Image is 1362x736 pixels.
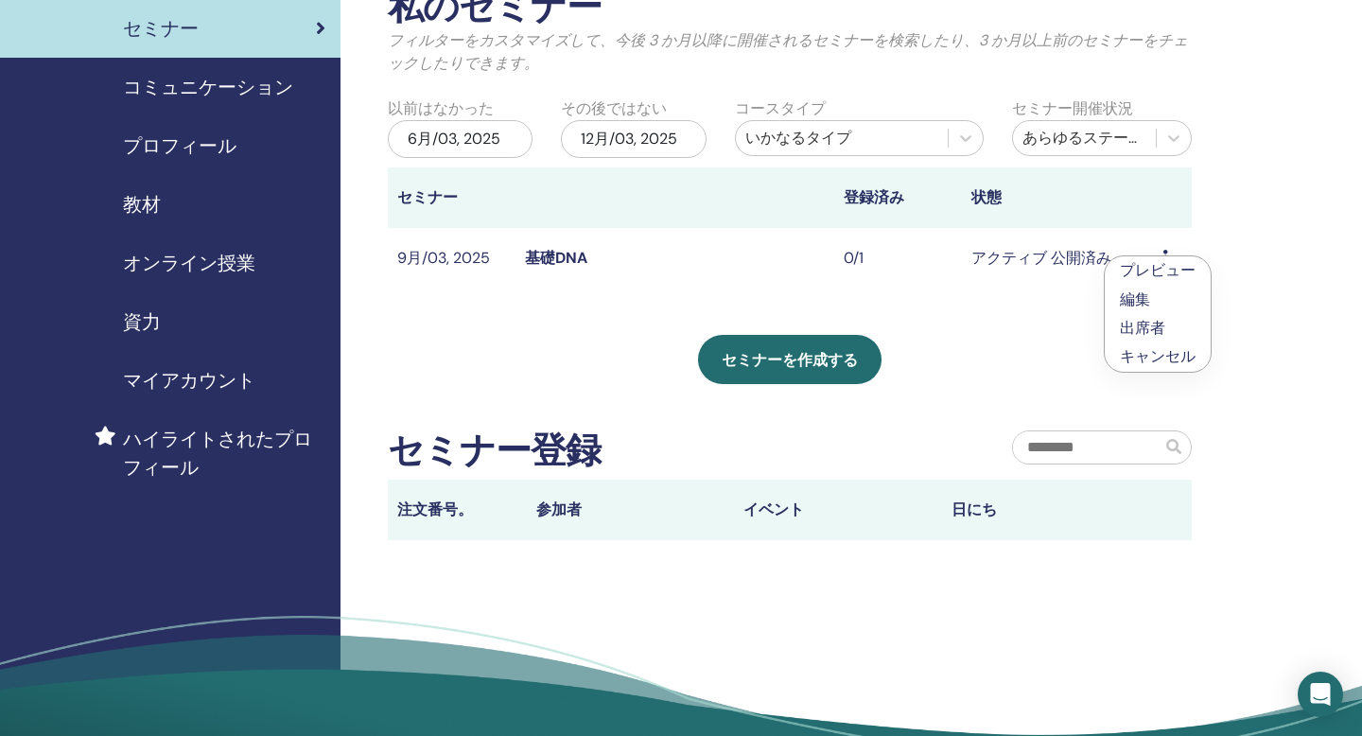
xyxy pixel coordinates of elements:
[1120,345,1196,368] p: キャンセル
[388,228,515,289] td: 9月/03, 2025
[388,97,494,120] label: 以前はなかった
[1120,289,1150,309] a: 編集
[734,480,942,540] th: イベント
[1120,318,1165,338] a: 出席者
[388,480,527,540] th: 注文番号。
[942,480,1150,540] th: 日にち
[1012,97,1133,120] label: セミナー開催状況
[561,120,706,158] div: 12月/03, 2025
[388,167,515,228] th: セミナー
[962,167,1153,228] th: 状態
[735,97,826,120] label: コースタイプ
[745,127,938,149] div: いかなるタイプ
[123,131,236,160] span: プロフィール
[698,335,882,384] a: セミナーを作成する
[834,228,962,289] td: 0/1
[388,120,533,158] div: 6月/03, 2025
[1120,260,1196,280] a: プレビュー
[561,97,667,120] label: その後ではない
[123,249,255,277] span: オンライン授業
[525,248,587,268] a: 基礎DNA
[1022,127,1146,149] div: あらゆるステータス
[388,429,601,473] h2: セミナー登録
[834,167,962,228] th: 登録済み
[388,29,1192,75] p: フィルターをカスタマイズして、今後 3 か月以降に開催されるセミナーを検索したり、3 か月以上前のセミナーをチェックしたりできます。
[123,190,161,219] span: 教材
[123,73,293,101] span: コミュニケーション
[123,14,199,43] span: セミナー
[722,350,858,370] span: セミナーを作成する
[962,228,1153,289] td: アクティブ 公開済み
[123,307,161,336] span: 資力
[1298,672,1343,717] div: Open Intercom Messenger
[527,480,735,540] th: 参加者
[123,425,325,482] span: ハイライトされたプロフィール
[123,366,255,394] span: マイアカウント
